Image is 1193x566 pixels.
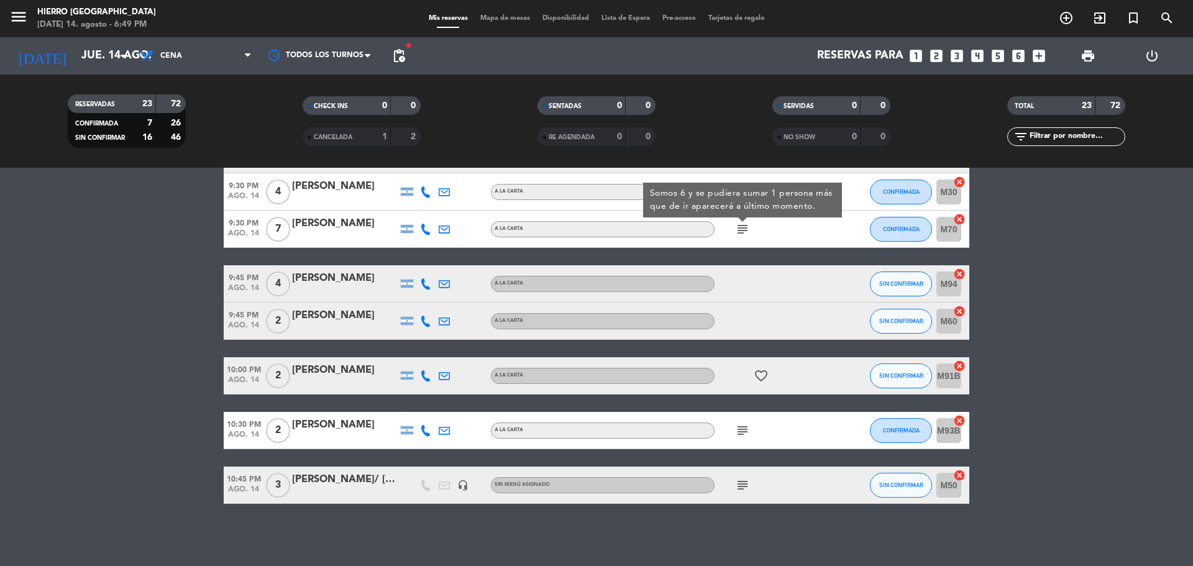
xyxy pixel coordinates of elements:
[646,101,653,110] strong: 0
[883,226,920,232] span: CONFIRMADA
[1028,130,1125,144] input: Filtrar por nombre...
[224,416,263,431] span: 10:30 PM
[1031,48,1047,64] i: add_box
[549,134,595,140] span: RE AGENDADA
[9,7,28,30] button: menu
[224,284,263,298] span: ago. 14
[953,360,966,372] i: cancel
[37,19,156,31] div: [DATE] 14. agosto - 6:49 PM
[908,48,924,64] i: looks_one
[142,99,152,108] strong: 23
[224,192,263,206] span: ago. 14
[405,42,413,49] span: fiber_manual_record
[883,188,920,195] span: CONFIRMADA
[495,281,523,286] span: A la carta
[75,135,125,141] span: SIN CONFIRMAR
[266,217,290,242] span: 7
[314,134,352,140] span: CANCELADA
[656,15,702,22] span: Pre-acceso
[870,180,932,204] button: CONFIRMADA
[292,308,398,324] div: [PERSON_NAME]
[495,226,523,231] span: A la carta
[883,427,920,434] span: CONFIRMADA
[754,368,769,383] i: favorite_border
[292,362,398,378] div: [PERSON_NAME]
[495,427,523,432] span: A la carta
[617,132,622,141] strong: 0
[1126,11,1141,25] i: turned_in_not
[879,317,923,324] span: SIN CONFIRMAR
[171,99,183,108] strong: 72
[224,485,263,500] span: ago. 14
[969,48,985,64] i: looks_4
[495,189,523,194] span: A la carta
[953,305,966,317] i: cancel
[617,101,622,110] strong: 0
[953,268,966,280] i: cancel
[391,48,406,63] span: pending_actions
[879,372,923,379] span: SIN CONFIRMAR
[1081,48,1095,63] span: print
[495,318,523,323] span: A la carta
[292,270,398,286] div: [PERSON_NAME]
[423,15,474,22] span: Mis reservas
[953,469,966,482] i: cancel
[1015,103,1034,109] span: TOTAL
[1110,101,1123,110] strong: 72
[9,7,28,26] i: menu
[495,482,550,487] span: Sin menú asignado
[116,48,130,63] i: arrow_drop_down
[224,307,263,321] span: 9:45 PM
[382,132,387,141] strong: 1
[75,121,118,127] span: CONFIRMADA
[817,50,903,62] span: Reservas para
[495,373,523,378] span: A la carta
[870,473,932,498] button: SIN CONFIRMAR
[224,229,263,244] span: ago. 14
[224,215,263,229] span: 9:30 PM
[870,418,932,443] button: CONFIRMADA
[224,270,263,284] span: 9:45 PM
[224,431,263,445] span: ago. 14
[224,471,263,485] span: 10:45 PM
[1092,11,1107,25] i: exit_to_app
[1120,37,1184,75] div: LOG OUT
[1082,101,1092,110] strong: 23
[457,480,469,491] i: headset_mic
[382,101,387,110] strong: 0
[870,309,932,334] button: SIN CONFIRMAR
[266,363,290,388] span: 2
[536,15,595,22] span: Disponibilidad
[646,132,653,141] strong: 0
[735,423,750,438] i: subject
[990,48,1006,64] i: looks_5
[953,213,966,226] i: cancel
[928,48,944,64] i: looks_two
[650,187,836,213] div: Somos 6 y se pudiera sumar 1 persona más que de ir aparecerá a último momento.
[702,15,771,22] span: Tarjetas de regalo
[1159,11,1174,25] i: search
[784,103,814,109] span: SERVIDAS
[292,178,398,194] div: [PERSON_NAME]
[266,272,290,296] span: 4
[224,362,263,376] span: 10:00 PM
[870,363,932,388] button: SIN CONFIRMAR
[1013,129,1028,144] i: filter_list
[9,42,75,70] i: [DATE]
[292,216,398,232] div: [PERSON_NAME]
[852,132,857,141] strong: 0
[266,309,290,334] span: 2
[852,101,857,110] strong: 0
[224,376,263,390] span: ago. 14
[224,321,263,335] span: ago. 14
[160,52,182,60] span: Cena
[171,133,183,142] strong: 46
[879,280,923,287] span: SIN CONFIRMAR
[949,48,965,64] i: looks_3
[292,417,398,433] div: [PERSON_NAME]
[735,222,750,237] i: subject
[411,132,418,141] strong: 2
[75,101,115,107] span: RESERVADAS
[953,176,966,188] i: cancel
[266,418,290,443] span: 2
